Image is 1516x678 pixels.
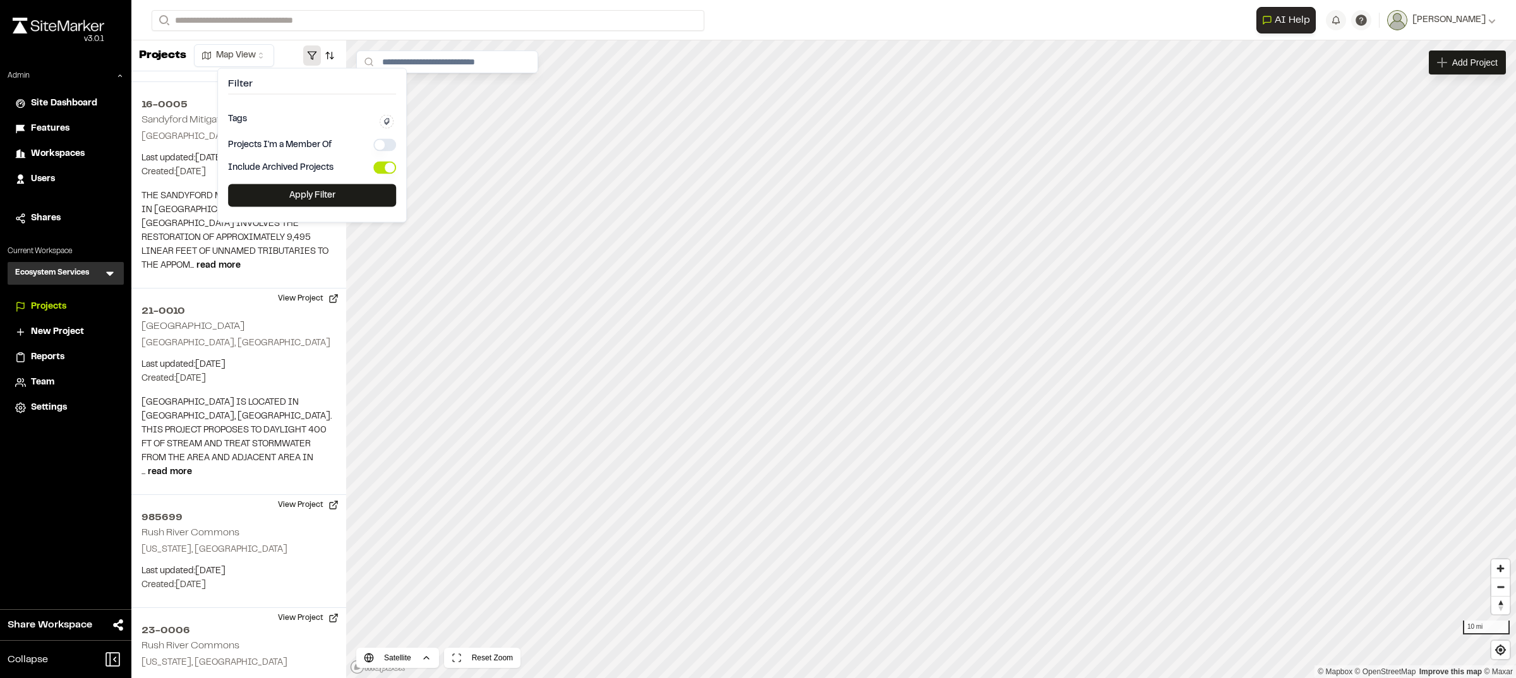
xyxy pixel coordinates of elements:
a: Team [15,376,116,390]
div: 10 mi [1463,621,1510,634]
button: [PERSON_NAME] [1387,10,1496,30]
button: Zoom in [1491,559,1510,578]
span: Shares [31,211,61,225]
h2: 985699 [141,510,336,525]
button: Satellite [356,648,439,668]
p: [GEOGRAPHIC_DATA] IS LOCATED IN [GEOGRAPHIC_DATA], [GEOGRAPHIC_DATA]. THIS PROJECT PROPOSES TO DA... [141,396,336,479]
div: Oh geez...please don't... [13,33,104,45]
p: [US_STATE], [GEOGRAPHIC_DATA] [141,543,336,557]
p: Admin [8,70,30,81]
button: Search [152,10,174,31]
p: Created: [DATE] [141,372,336,386]
span: Share Workspace [8,617,92,633]
a: Projects [15,300,116,314]
p: THE SANDYFORD MITIGATION BANK LOCATED IN [GEOGRAPHIC_DATA], [GEOGRAPHIC_DATA] INVOLVES THE RESTOR... [141,189,336,273]
span: Reset bearing to north [1491,597,1510,614]
span: Users [31,172,55,186]
a: Site Dashboard [15,97,116,110]
button: View Project [270,495,346,515]
img: User [1387,10,1407,30]
a: Mapbox logo [350,660,406,674]
a: Settings [15,401,116,415]
p: Last updated: [DATE] [141,152,336,165]
div: Open AI Assistant [1256,7,1321,33]
button: View Project [270,608,346,628]
label: Include Archived Projects [228,164,334,172]
h2: Sandyford Mitigation Bank [141,116,258,124]
p: [US_STATE], [GEOGRAPHIC_DATA] [141,656,336,670]
a: Features [15,122,116,136]
h4: Filter [228,79,396,95]
p: Created: [DATE] [141,165,336,179]
button: Edit Tags [380,115,394,129]
span: Add Project [1452,56,1498,69]
span: Team [31,376,54,390]
p: Last updated: [DATE] [141,564,336,578]
p: [GEOGRAPHIC_DATA], [GEOGRAPHIC_DATA] [141,130,336,144]
a: Maxar [1484,667,1513,676]
img: rebrand.png [13,18,104,33]
a: OpenStreetMap [1355,667,1416,676]
button: Zoom out [1491,578,1510,596]
label: Tags [228,115,247,124]
button: Reset bearing to north [1491,596,1510,614]
a: Shares [15,211,116,225]
span: Settings [31,401,67,415]
span: Zoom out [1491,578,1510,596]
p: Last updated: [DATE] [141,358,336,372]
a: Mapbox [1318,667,1352,676]
canvas: Map [346,40,1516,678]
button: Reset Zoom [444,648,520,668]
h2: 23-0006 [141,623,336,638]
span: Collapse [8,652,48,667]
a: Map feedback [1419,667,1482,676]
span: read more [148,468,192,476]
a: Reports [15,350,116,364]
button: Open AI Assistant [1256,7,1316,33]
span: AI Help [1275,13,1310,28]
span: Features [31,122,69,136]
h2: Rush River Commons [141,641,239,650]
span: read more [196,262,241,270]
h2: [GEOGRAPHIC_DATA] [141,322,244,331]
span: New Project [31,325,84,339]
label: Projects I'm a Member Of [228,141,332,150]
p: Current Workspace [8,246,124,257]
button: Apply Filter [228,184,396,207]
span: Site Dashboard [31,97,97,110]
span: Projects [31,300,66,314]
p: Projects [139,47,186,64]
span: [PERSON_NAME] [1412,13,1486,27]
button: Find my location [1491,641,1510,659]
p: Created: [DATE] [141,578,336,592]
a: Users [15,172,116,186]
h2: Rush River Commons [141,528,239,537]
h2: 21-0010 [141,304,336,319]
p: [GEOGRAPHIC_DATA], [GEOGRAPHIC_DATA] [141,336,336,350]
h2: 16-0005 [141,97,336,112]
span: Workspaces [31,147,85,161]
a: New Project [15,325,116,339]
a: Workspaces [15,147,116,161]
span: Reports [31,350,64,364]
h3: Ecosystem Services [15,267,89,280]
button: View Project [270,288,346,309]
